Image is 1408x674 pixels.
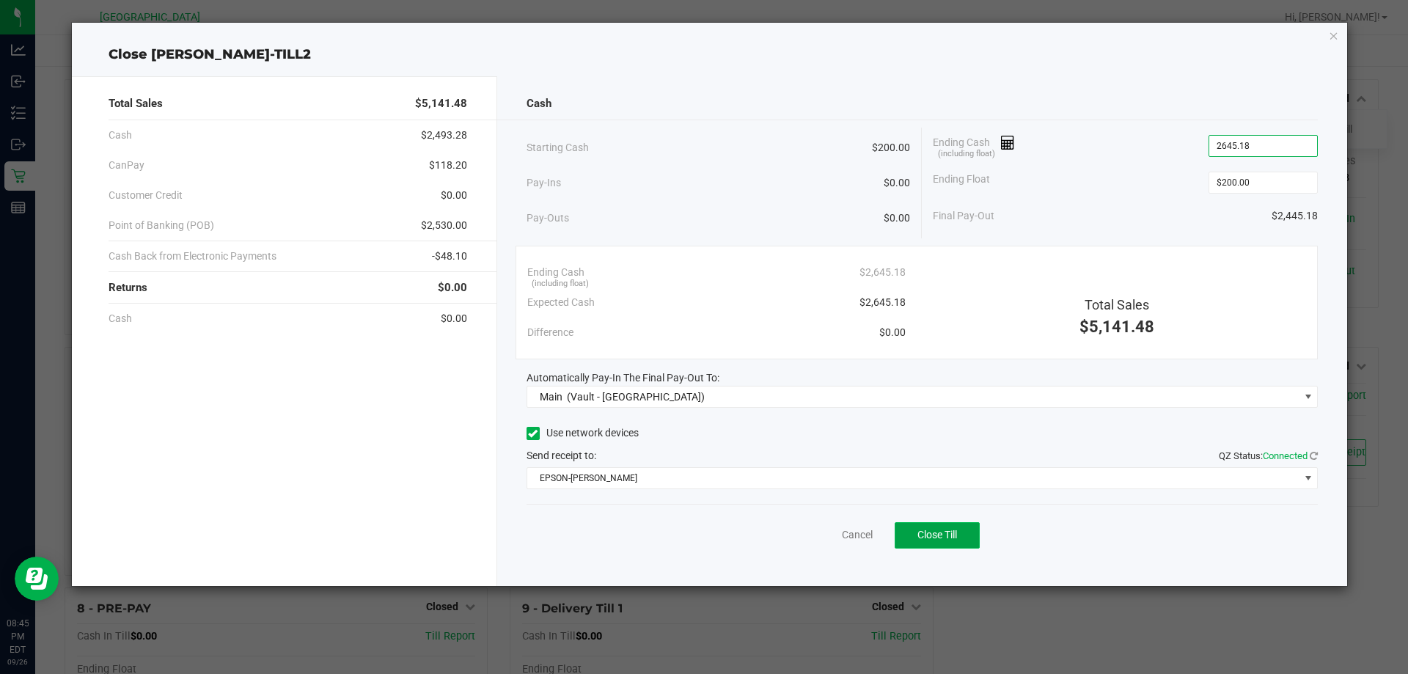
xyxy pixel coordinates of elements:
span: -$48.10 [432,249,467,264]
span: Pay-Outs [527,210,569,226]
span: Total Sales [109,95,163,112]
span: EPSON-[PERSON_NAME] [527,468,1299,488]
span: Connected [1263,450,1308,461]
span: Ending Cash [527,265,584,280]
label: Use network devices [527,425,639,441]
span: Expected Cash [527,295,595,310]
span: Ending Cash [933,135,1015,157]
span: $0.00 [879,325,906,340]
span: (including float) [938,148,995,161]
span: $2,645.18 [859,265,906,280]
a: Cancel [842,527,873,543]
span: Point of Banking (POB) [109,218,214,233]
span: $5,141.48 [1079,318,1154,336]
iframe: Resource center [15,557,59,601]
span: Customer Credit [109,188,183,203]
div: Close [PERSON_NAME]-TILL2 [72,45,1348,65]
span: $2,645.18 [859,295,906,310]
span: Total Sales [1085,297,1149,312]
span: $200.00 [872,140,910,155]
span: Close Till [917,529,957,541]
span: (including float) [532,278,589,290]
span: $0.00 [441,311,467,326]
span: Final Pay-Out [933,208,994,224]
span: Cash [109,128,132,143]
span: $0.00 [441,188,467,203]
span: $0.00 [884,210,910,226]
span: $0.00 [884,175,910,191]
span: Send receipt to: [527,450,596,461]
span: $2,445.18 [1272,208,1318,224]
span: $2,493.28 [421,128,467,143]
span: $0.00 [438,279,467,296]
span: (Vault - [GEOGRAPHIC_DATA]) [567,391,705,403]
button: Close Till [895,522,980,549]
span: $2,530.00 [421,218,467,233]
span: Pay-Ins [527,175,561,191]
div: Returns [109,272,467,304]
span: $118.20 [429,158,467,173]
span: Starting Cash [527,140,589,155]
span: Cash Back from Electronic Payments [109,249,276,264]
span: $5,141.48 [415,95,467,112]
span: Cash [109,311,132,326]
span: QZ Status: [1219,450,1318,461]
span: Automatically Pay-In The Final Pay-Out To: [527,372,719,384]
span: Ending Float [933,172,990,194]
span: Cash [527,95,551,112]
span: Main [540,391,562,403]
span: Difference [527,325,573,340]
span: CanPay [109,158,144,173]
